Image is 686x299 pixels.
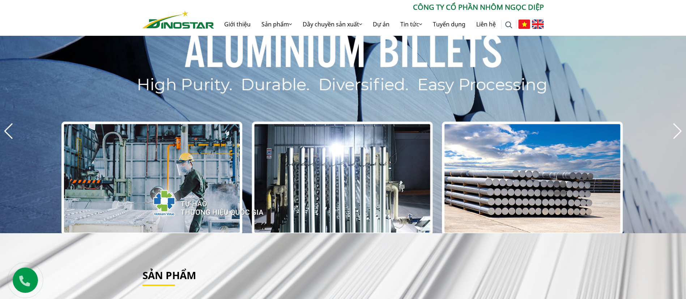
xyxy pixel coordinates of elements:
[4,123,13,139] div: Previous slide
[518,20,530,29] img: Tiếng Việt
[427,13,471,36] a: Tuyển dụng
[505,21,512,29] img: search
[142,9,214,28] a: Nhôm Dinostar
[367,13,395,36] a: Dự án
[142,268,196,282] a: Sản phẩm
[214,2,544,13] p: CÔNG TY CỔ PHẦN NHÔM NGỌC DIỆP
[297,13,367,36] a: Dây chuyền sản xuất
[532,20,544,29] img: English
[219,13,256,36] a: Giới thiệu
[471,13,501,36] a: Liên hệ
[142,10,214,29] img: Nhôm Dinostar
[395,13,427,36] a: Tin tức
[673,123,682,139] div: Next slide
[256,13,297,36] a: Sản phẩm
[132,177,265,226] img: thqg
